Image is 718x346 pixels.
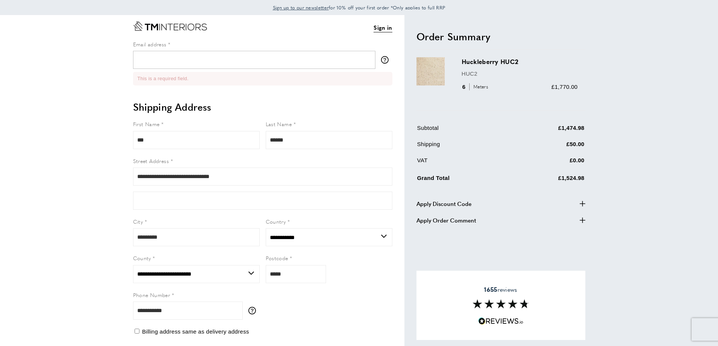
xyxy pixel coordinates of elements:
[462,69,578,78] p: HUC2
[510,140,585,154] td: £50.00
[273,4,329,11] a: Sign up to our newsletter
[248,307,260,314] button: More information
[374,23,392,32] a: Sign in
[484,285,497,294] strong: 1655
[416,30,585,43] h2: Order Summary
[133,100,392,114] h2: Shipping Address
[133,157,169,165] span: Street Address
[133,291,170,299] span: Phone Number
[138,75,388,82] li: This is a required field.
[266,218,286,225] span: Country
[510,123,585,138] td: £1,474.98
[473,300,529,309] img: Reviews section
[416,57,445,85] img: Huckleberry HUC2
[266,120,292,128] span: Last Name
[469,83,490,90] span: Meters
[142,328,249,335] span: Billing address same as delivery address
[417,156,510,171] td: VAT
[484,286,517,293] span: reviews
[133,218,143,225] span: City
[416,199,472,208] span: Apply Discount Code
[135,329,139,334] input: Billing address same as delivery address
[133,40,167,48] span: Email address
[462,57,578,66] h3: Huckleberry HUC2
[266,254,288,262] span: Postcode
[416,216,476,225] span: Apply Order Comment
[510,156,585,171] td: £0.00
[417,123,510,138] td: Subtotal
[133,254,151,262] span: County
[273,4,445,11] span: for 10% off your first order *Only applies to full RRP
[551,84,577,90] span: £1,770.00
[478,318,524,325] img: Reviews.io 5 stars
[417,172,510,188] td: Grand Total
[510,172,585,188] td: £1,524.98
[417,140,510,154] td: Shipping
[133,21,207,31] a: Go to Home page
[133,120,160,128] span: First Name
[381,56,392,64] button: More information
[462,82,491,91] div: 6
